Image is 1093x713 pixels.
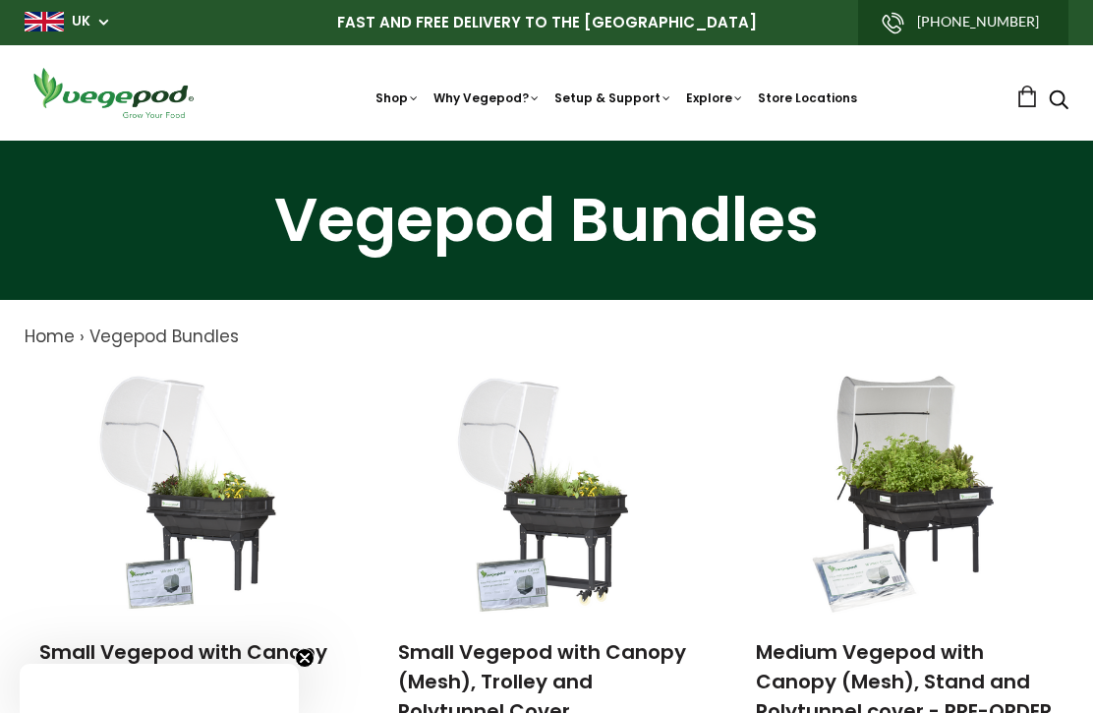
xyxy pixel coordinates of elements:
a: Why Vegepod? [433,89,541,106]
img: Small Vegepod with Canopy (Mesh), Trolley and Polytunnel Cover [443,370,650,616]
h1: Vegepod Bundles [25,190,1068,251]
a: UK [72,12,90,31]
a: Setup & Support [554,89,672,106]
a: Home [25,325,75,348]
span: › [80,325,85,348]
nav: breadcrumbs [25,325,1068,350]
button: Close teaser [295,648,315,668]
a: Shop [375,89,420,106]
img: Small Vegepod with Canopy (Mesh), Stand and Polytunnel Cover [85,370,291,616]
div: Close teaser [20,664,299,713]
img: gb_large.png [25,12,64,31]
img: Vegepod [25,65,201,121]
a: Vegepod Bundles [89,325,239,348]
a: Store Locations [758,89,857,106]
img: Medium Vegepod with Canopy (Mesh), Stand and Polytunnel cover - PRE-ORDER - Estimated Ship Date S... [802,370,1008,616]
a: Explore [686,89,744,106]
a: Search [1049,91,1068,112]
